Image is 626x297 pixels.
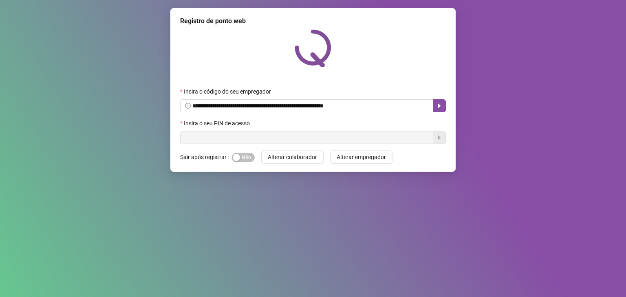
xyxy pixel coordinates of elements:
button: Alterar empregador [330,151,392,164]
span: caret-right [436,103,443,109]
span: Alterar colaborador [268,153,317,162]
label: Insira o seu PIN de acesso [180,119,255,128]
img: QRPoint [295,29,331,67]
label: Sair após registrar [180,151,232,164]
div: Registro de ponto web [180,16,446,26]
span: info-circle [185,103,191,109]
span: Alterar empregador [337,153,386,162]
button: Alterar colaborador [261,151,324,164]
label: Insira o código do seu empregador [180,87,276,96]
